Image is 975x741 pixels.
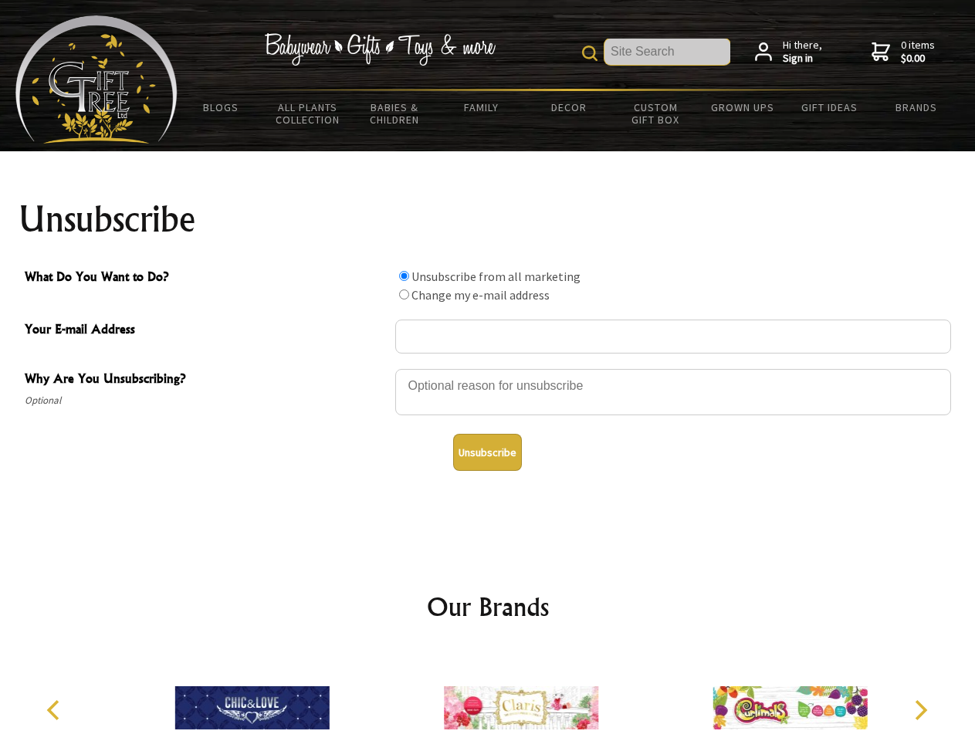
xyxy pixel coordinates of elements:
label: Change my e-mail address [411,287,550,303]
button: Next [903,693,937,727]
input: Site Search [604,39,730,65]
input: What Do You Want to Do? [399,271,409,281]
span: What Do You Want to Do? [25,267,388,289]
span: Your E-mail Address [25,320,388,342]
textarea: Why Are You Unsubscribing? [395,369,951,415]
img: Babywear - Gifts - Toys & more [264,33,496,66]
a: 0 items$0.00 [872,39,935,66]
a: Babies & Children [351,91,438,136]
button: Unsubscribe [453,434,522,471]
a: Hi there,Sign in [755,39,822,66]
input: What Do You Want to Do? [399,289,409,299]
a: Family [438,91,526,123]
span: Optional [25,391,388,410]
a: All Plants Collection [265,91,352,136]
img: Babyware - Gifts - Toys and more... [15,15,178,144]
h1: Unsubscribe [19,201,957,238]
label: Unsubscribe from all marketing [411,269,581,284]
a: Custom Gift Box [612,91,699,136]
span: Hi there, [783,39,822,66]
a: Grown Ups [699,91,786,123]
a: Brands [873,91,960,123]
img: product search [582,46,598,61]
a: Gift Ideas [786,91,873,123]
a: BLOGS [178,91,265,123]
span: 0 items [901,38,935,66]
span: Why Are You Unsubscribing? [25,369,388,391]
strong: Sign in [783,52,822,66]
button: Previous [39,693,73,727]
input: Your E-mail Address [395,320,951,354]
a: Decor [525,91,612,123]
h2: Our Brands [31,588,945,625]
strong: $0.00 [901,52,935,66]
